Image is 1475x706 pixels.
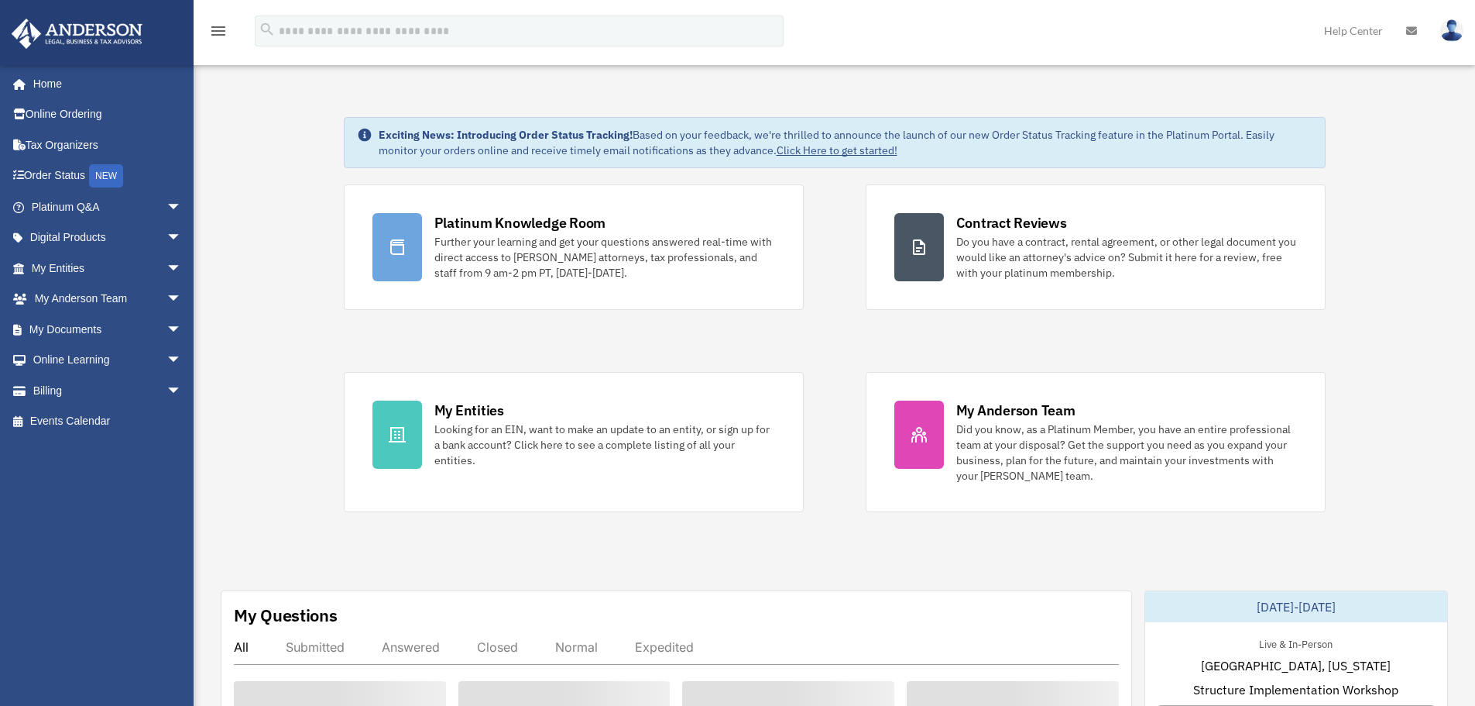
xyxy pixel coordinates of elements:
div: Do you have a contract, rental agreement, or other legal document you would like an attorney's ad... [956,234,1297,281]
div: Contract Reviews [956,213,1067,232]
div: Based on your feedback, we're thrilled to announce the launch of our new Order Status Tracking fe... [379,127,1312,158]
a: Events Calendar [11,406,205,437]
strong: Exciting News: Introducing Order Status Tracking! [379,128,633,142]
div: Expedited [635,639,694,655]
i: search [259,21,276,38]
div: Submitted [286,639,345,655]
div: NEW [89,164,123,188]
a: menu [209,27,228,40]
div: My Anderson Team [956,401,1075,420]
i: menu [209,22,228,40]
a: Digital Productsarrow_drop_down [11,222,205,253]
div: Closed [477,639,518,655]
a: My Documentsarrow_drop_down [11,314,205,345]
img: Anderson Advisors Platinum Portal [7,19,147,49]
img: User Pic [1440,19,1463,42]
a: Online Ordering [11,99,205,130]
div: Further your learning and get your questions answered real-time with direct access to [PERSON_NAM... [434,234,775,281]
a: Platinum Knowledge Room Further your learning and get your questions answered real-time with dire... [344,184,804,310]
span: arrow_drop_down [166,284,197,315]
span: arrow_drop_down [166,345,197,377]
a: Order StatusNEW [11,160,205,192]
span: [GEOGRAPHIC_DATA], [US_STATE] [1201,656,1391,675]
span: arrow_drop_down [166,191,197,223]
span: arrow_drop_down [166,253,197,284]
a: Click Here to get started! [777,143,897,157]
div: Looking for an EIN, want to make an update to an entity, or sign up for a bank account? Click her... [434,422,775,468]
div: Platinum Knowledge Room [434,213,606,232]
div: All [234,639,249,655]
span: arrow_drop_down [166,222,197,254]
a: Home [11,68,197,99]
a: Platinum Q&Aarrow_drop_down [11,191,205,222]
a: Billingarrow_drop_down [11,375,205,406]
div: Answered [382,639,440,655]
a: Contract Reviews Do you have a contract, rental agreement, or other legal document you would like... [866,184,1326,310]
span: Structure Implementation Workshop [1193,680,1398,699]
a: My Anderson Teamarrow_drop_down [11,284,205,315]
a: Tax Organizers [11,129,205,160]
div: Did you know, as a Platinum Member, you have an entire professional team at your disposal? Get th... [956,422,1297,484]
a: Online Learningarrow_drop_down [11,345,205,376]
a: My Entitiesarrow_drop_down [11,253,205,284]
span: arrow_drop_down [166,314,197,346]
span: arrow_drop_down [166,375,197,407]
a: My Entities Looking for an EIN, want to make an update to an entity, or sign up for a bank accoun... [344,372,804,512]
div: Live & In-Person [1247,635,1345,651]
div: My Entities [434,401,504,420]
div: Normal [555,639,598,655]
div: [DATE]-[DATE] [1145,591,1447,622]
div: My Questions [234,604,338,627]
a: My Anderson Team Did you know, as a Platinum Member, you have an entire professional team at your... [866,372,1326,512]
